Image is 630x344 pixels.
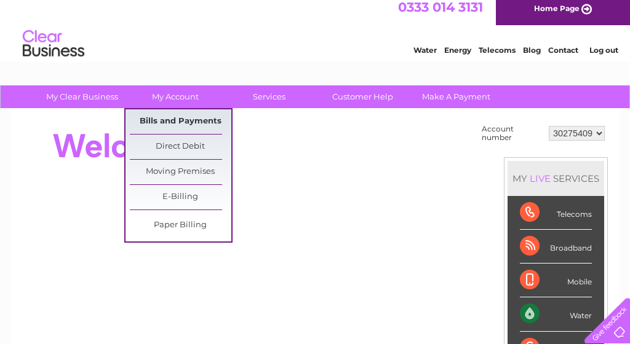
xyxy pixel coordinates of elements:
a: Log out [589,52,618,61]
div: Broadband [520,230,592,264]
a: My Clear Business [31,85,133,108]
div: Telecoms [520,196,592,230]
a: Direct Debit [130,135,231,159]
a: E-Billing [130,185,231,209]
a: Paper Billing [130,213,231,238]
td: Account number [479,122,546,145]
img: logo.png [22,32,85,69]
a: My Account [125,85,226,108]
a: Water [413,52,437,61]
a: Services [218,85,320,108]
a: Moving Premises [130,160,231,184]
a: Telecoms [479,52,516,61]
a: 0333 014 3131 [398,6,483,21]
a: Energy [444,52,471,61]
a: Blog [523,52,541,61]
a: Make A Payment [405,85,507,108]
div: MY SERVICES [508,161,604,196]
div: Mobile [520,264,592,297]
div: Water [520,297,592,331]
a: Customer Help [312,85,413,108]
a: Contact [548,52,578,61]
a: Bills and Payments [130,109,231,134]
div: LIVE [527,173,553,184]
div: Clear Business is a trading name of Verastar Limited (registered in [GEOGRAPHIC_DATA] No. 3667643... [25,7,607,60]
